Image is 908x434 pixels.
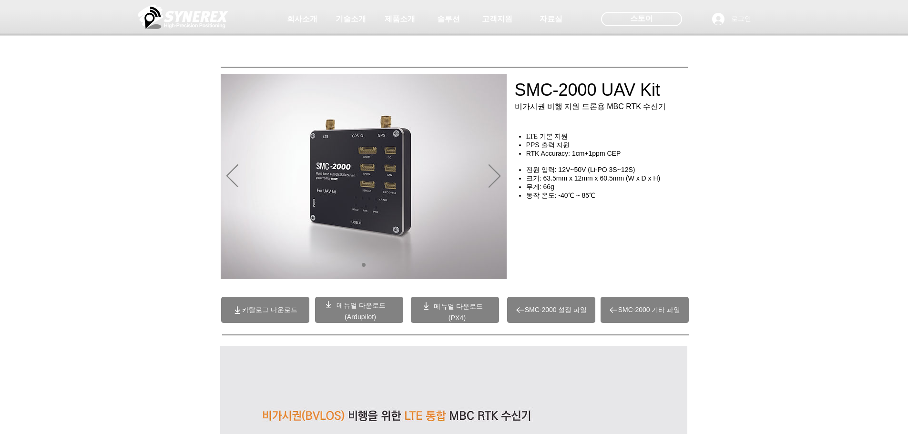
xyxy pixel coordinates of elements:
img: SMC2000.jpg [221,74,507,279]
a: SMC-2000 설정 파일 [507,297,595,323]
div: 스토어 [601,12,682,26]
a: 01 [362,263,366,267]
a: 제품소개 [376,10,424,29]
a: 카탈로그 다운로드 [221,297,309,323]
a: 자료실 [527,10,575,29]
span: SMC-2000 설정 파일 [525,306,587,314]
a: SMC-2000 기타 파일 [601,297,689,323]
span: SMC-2000 기타 파일 [618,306,681,314]
span: 카탈로그 다운로드 [242,306,297,314]
span: 전원 입력: 12V~50V (Li-PO 3S~12S) [526,166,635,173]
nav: 슬라이드 [358,263,369,267]
a: 고객지원 [473,10,521,29]
span: 기술소개 [336,14,366,24]
span: 솔루션 [437,14,460,24]
iframe: Wix Chat [798,393,908,434]
span: 회사소개 [287,14,317,24]
span: 스토어 [630,13,653,24]
span: 무게: 66g [526,183,554,191]
span: 크기: 63.5mm x 12mm x 60.5mm (W x D x H) [526,174,661,182]
button: 로그인 [705,10,758,28]
span: 제품소개 [385,14,415,24]
img: 씨너렉스_White_simbol_대지 1.png [138,2,228,31]
span: 로그인 [728,14,755,24]
span: 동작 온도: -40℃ ~ 85℃ [526,192,595,199]
span: 자료실 [540,14,562,24]
a: 솔루션 [425,10,472,29]
a: 메뉴얼 다운로드 [434,303,483,310]
a: (Ardupilot) [345,313,376,321]
a: 회사소개 [278,10,326,29]
button: 이전 [226,164,238,189]
a: 메뉴얼 다운로드 [337,302,386,309]
button: 다음 [489,164,500,189]
span: 고객지원 [482,14,512,24]
a: (PX4) [449,314,466,322]
a: 기술소개 [327,10,375,29]
div: 슬라이드쇼 [221,74,507,279]
span: RTK Accuracy: 1cm+1ppm CEP [526,150,621,157]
